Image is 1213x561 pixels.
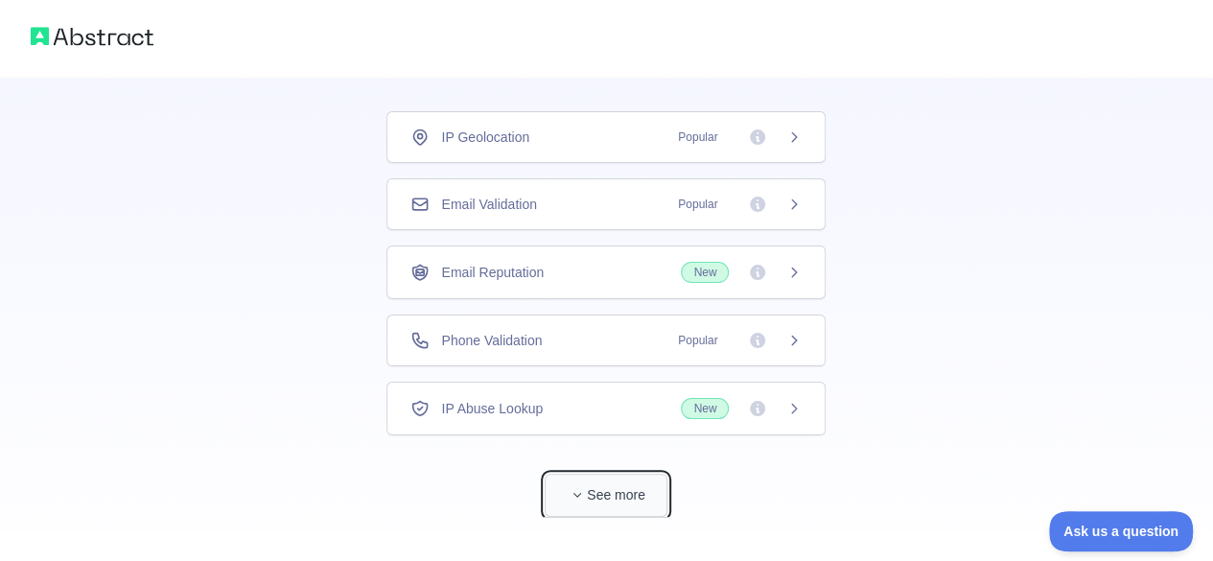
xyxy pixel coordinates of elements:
[545,474,667,517] button: See more
[441,399,543,418] span: IP Abuse Lookup
[441,195,536,214] span: Email Validation
[666,331,729,350] span: Popular
[681,262,729,283] span: New
[441,263,544,282] span: Email Reputation
[441,331,542,350] span: Phone Validation
[681,398,729,419] span: New
[666,195,729,214] span: Popular
[441,128,529,147] span: IP Geolocation
[1049,511,1194,551] iframe: Toggle Customer Support
[31,23,153,50] img: Abstract logo
[666,128,729,147] span: Popular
